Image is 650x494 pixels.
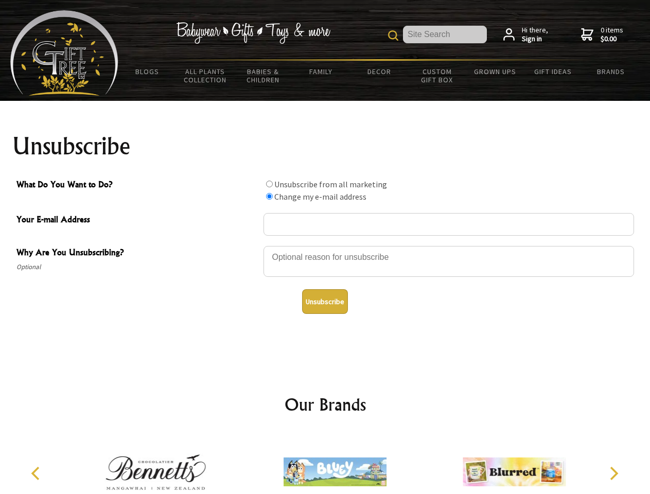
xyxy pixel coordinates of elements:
input: Your E-mail Address [263,213,634,236]
label: Change my e-mail address [274,191,366,202]
img: product search [388,30,398,41]
img: Babywear - Gifts - Toys & more [176,22,330,44]
button: Unsubscribe [302,289,348,314]
a: Hi there,Sign in [503,26,548,44]
strong: $0.00 [601,34,623,44]
textarea: Why Are You Unsubscribing? [263,246,634,277]
label: Unsubscribe from all marketing [274,179,387,189]
img: Babyware - Gifts - Toys and more... [10,10,118,96]
a: BLOGS [118,61,177,82]
input: What Do You Want to Do? [266,193,273,200]
h1: Unsubscribe [12,134,638,158]
h2: Our Brands [21,392,630,417]
a: Grown Ups [466,61,524,82]
a: Custom Gift Box [408,61,466,91]
a: All Plants Collection [177,61,235,91]
a: 0 items$0.00 [581,26,623,44]
a: Gift Ideas [524,61,582,82]
span: Hi there, [522,26,548,44]
span: 0 items [601,25,623,44]
a: Brands [582,61,640,82]
a: Babies & Children [234,61,292,91]
span: What Do You Want to Do? [16,178,258,193]
span: Optional [16,261,258,273]
span: Your E-mail Address [16,213,258,228]
button: Previous [26,462,48,485]
a: Decor [350,61,408,82]
strong: Sign in [522,34,548,44]
button: Next [602,462,625,485]
a: Family [292,61,350,82]
span: Why Are You Unsubscribing? [16,246,258,261]
input: Site Search [403,26,487,43]
input: What Do You Want to Do? [266,181,273,187]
